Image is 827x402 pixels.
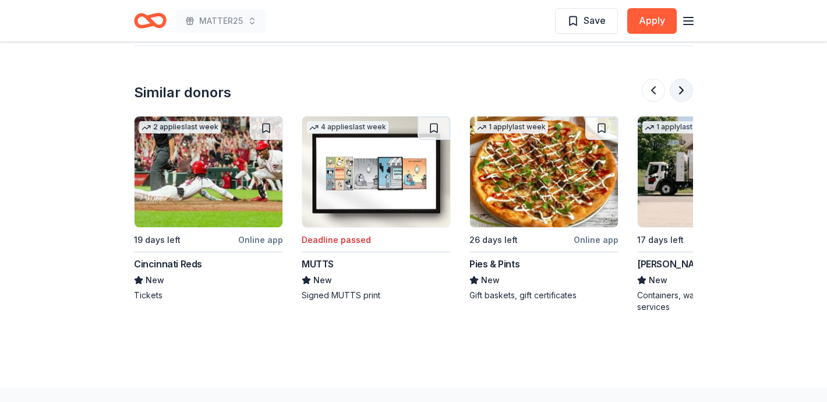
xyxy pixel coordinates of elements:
[199,14,243,28] span: MATTER25
[642,121,716,133] div: 1 apply last week
[134,116,283,301] a: Image for Cincinnati Reds2 applieslast week19 days leftOnline appCincinnati RedsNewTickets
[637,116,786,313] a: Image for Rumpke1 applylast week17 days leftOnline app[PERSON_NAME]NewContainers, waste and recyc...
[302,117,450,227] img: Image for MUTTS
[481,273,500,287] span: New
[134,290,283,301] div: Tickets
[637,290,786,313] div: Containers, waste and recycling services
[139,121,221,133] div: 2 applies last week
[649,273,667,287] span: New
[555,8,618,34] button: Save
[134,233,181,247] div: 19 days left
[469,116,619,301] a: Image for Pies & Pints1 applylast week26 days leftOnline appPies & PintsNewGift baskets, gift cer...
[134,7,167,34] a: Home
[584,13,606,28] span: Save
[637,257,711,271] div: [PERSON_NAME]
[238,232,283,247] div: Online app
[302,290,451,301] div: Signed MUTTS print
[307,121,388,133] div: 4 applies last week
[313,273,332,287] span: New
[302,116,451,301] a: Image for MUTTS4 applieslast weekDeadline passedMUTTSNewSigned MUTTS print
[469,290,619,301] div: Gift baskets, gift certificates
[627,8,677,34] button: Apply
[302,257,334,271] div: MUTTS
[134,257,202,271] div: Cincinnati Reds
[302,233,371,247] div: Deadline passed
[146,273,164,287] span: New
[134,83,231,102] div: Similar donors
[638,117,786,227] img: Image for Rumpke
[469,233,518,247] div: 26 days left
[469,257,519,271] div: Pies & Pints
[574,232,619,247] div: Online app
[176,9,266,33] button: MATTER25
[475,121,548,133] div: 1 apply last week
[470,117,618,227] img: Image for Pies & Pints
[637,233,684,247] div: 17 days left
[135,117,282,227] img: Image for Cincinnati Reds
